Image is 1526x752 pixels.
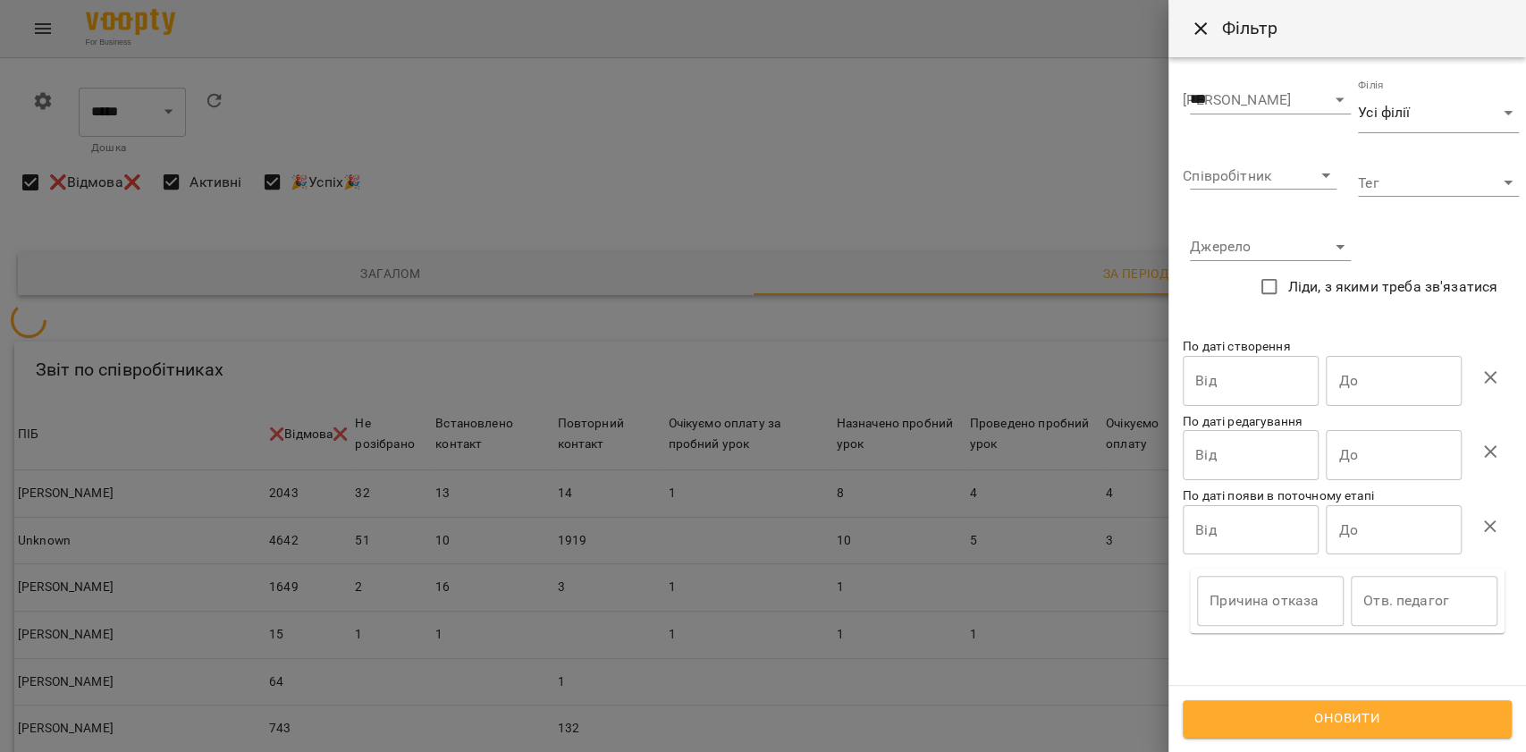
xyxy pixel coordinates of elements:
[1222,14,1505,42] h6: Фільтр
[1183,93,1291,107] label: [PERSON_NAME]
[1358,80,1384,91] label: Філія
[1183,338,1512,356] p: По даті створення
[1358,102,1497,123] span: Усі філії
[1183,487,1512,505] p: По даті появи в поточному етапі
[1358,93,1519,133] div: Усі філії
[1183,169,1271,183] label: Співробітник
[1288,276,1497,298] span: Ліди, з якими треба зв'язатися
[1202,707,1492,731] span: Оновити
[1183,413,1512,431] p: По даті редагування
[1179,7,1222,50] button: Close
[1183,700,1512,738] button: Оновити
